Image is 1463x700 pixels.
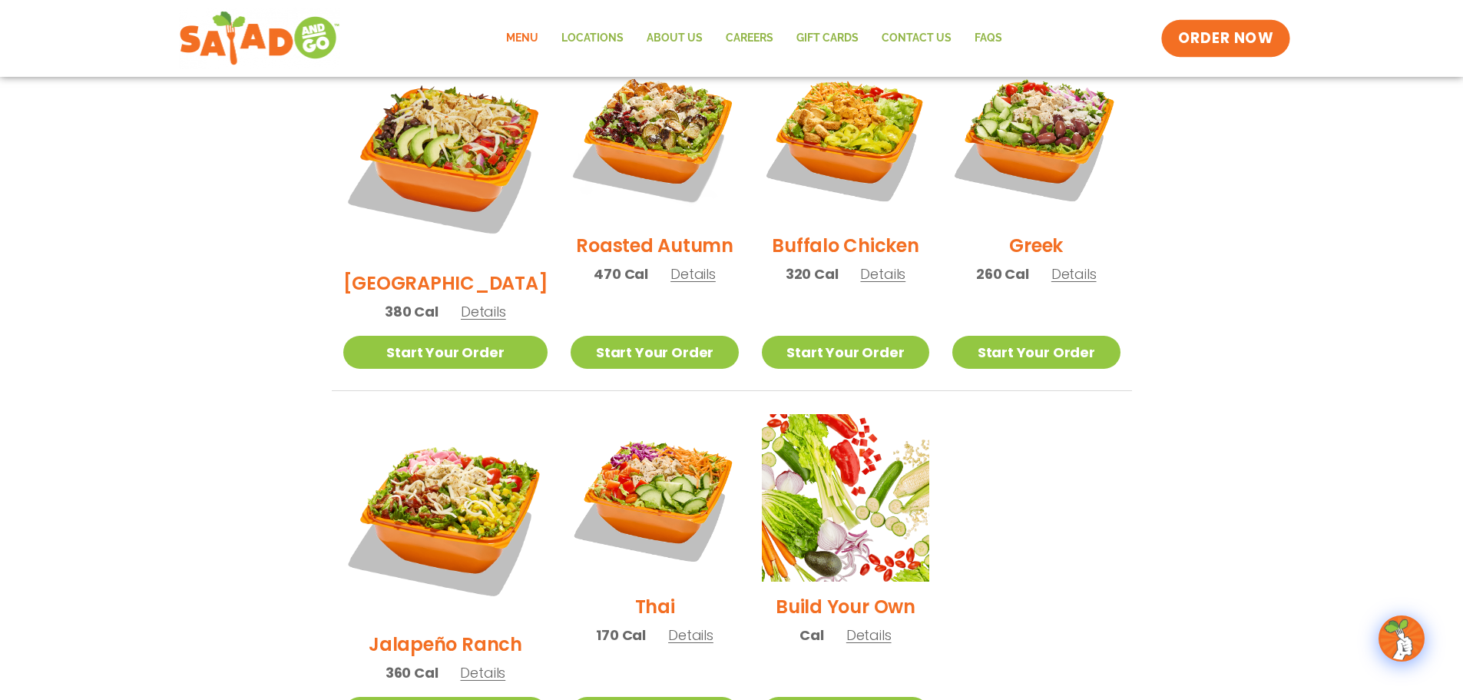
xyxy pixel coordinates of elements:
span: 260 Cal [976,264,1029,284]
a: Start Your Order [343,336,548,369]
nav: Menu [495,21,1014,56]
a: Careers [714,21,785,56]
span: Details [1051,264,1097,284]
h2: Thai [635,593,675,620]
span: Details [860,264,905,284]
a: ORDER NOW [1161,20,1290,57]
span: Details [461,302,506,321]
h2: Buffalo Chicken [772,232,919,259]
img: Product photo for Jalapeño Ranch Salad [343,414,548,619]
img: new-SAG-logo-768×292 [179,8,341,69]
a: GIFT CARDS [785,21,870,56]
a: Start Your Order [571,336,738,369]
a: Start Your Order [952,336,1120,369]
h2: [GEOGRAPHIC_DATA] [343,270,548,297]
span: 380 Cal [385,301,439,322]
h2: Greek [1009,232,1063,259]
a: Menu [495,21,550,56]
a: Start Your Order [762,336,929,369]
img: Product photo for Thai Salad [571,414,738,582]
img: Product photo for BBQ Ranch Salad [343,53,548,258]
img: Product photo for Build Your Own [762,414,929,582]
a: FAQs [963,21,1014,56]
span: 470 Cal [594,264,648,284]
span: 170 Cal [596,625,646,645]
img: wpChatIcon [1380,617,1423,660]
h2: Jalapeño Ranch [369,631,522,658]
span: Details [460,663,505,682]
img: Product photo for Buffalo Chicken Salad [762,53,929,221]
span: 360 Cal [386,662,439,683]
img: Product photo for Greek Salad [952,53,1120,221]
a: Locations [550,21,635,56]
span: 320 Cal [786,264,839,284]
span: Details [670,264,716,284]
img: Product photo for Roasted Autumn Salad [571,53,738,221]
a: Contact Us [870,21,963,56]
h2: Roasted Autumn [576,232,733,259]
a: About Us [635,21,714,56]
span: Details [668,625,713,645]
span: ORDER NOW [1178,28,1273,48]
span: Details [846,625,892,645]
span: Cal [799,625,823,645]
h2: Build Your Own [776,593,915,620]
